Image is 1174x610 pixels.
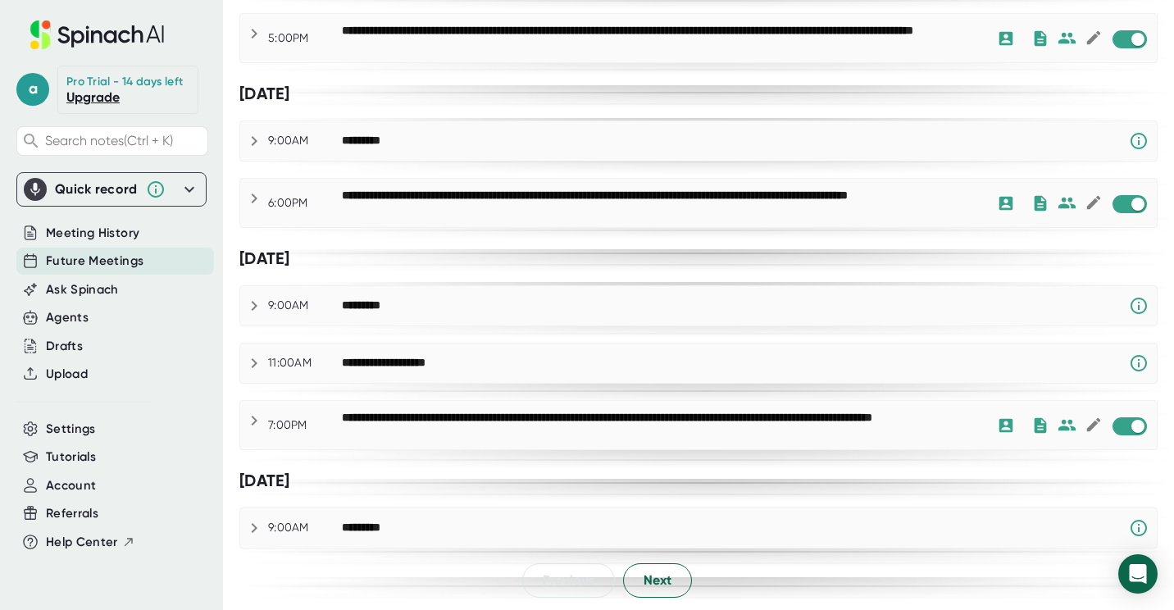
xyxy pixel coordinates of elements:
[46,504,98,523] button: Referrals
[66,89,120,105] a: Upgrade
[55,181,138,198] div: Quick record
[268,298,342,313] div: 9:00AM
[46,337,83,356] button: Drafts
[623,563,692,598] button: Next
[46,476,96,495] button: Account
[1129,518,1149,538] svg: Spinach requires a video conference link.
[46,280,119,299] button: Ask Spinach
[522,563,615,598] button: Previous
[16,73,49,106] span: a
[1129,353,1149,373] svg: Spinach requires a video conference link.
[1129,296,1149,316] svg: Spinach requires a video conference link.
[268,418,342,433] div: 7:00PM
[268,134,342,148] div: 9:00AM
[46,533,118,552] span: Help Center
[46,308,89,327] button: Agents
[239,471,1158,491] div: [DATE]
[239,84,1158,104] div: [DATE]
[66,75,183,89] div: Pro Trial - 14 days left
[268,356,342,371] div: 11:00AM
[46,252,143,271] button: Future Meetings
[46,533,135,552] button: Help Center
[24,173,199,206] div: Quick record
[268,31,342,46] div: 5:00PM
[45,133,173,148] span: Search notes (Ctrl + K)
[1118,554,1158,594] div: Open Intercom Messenger
[644,571,671,590] span: Next
[46,448,96,467] button: Tutorials
[1129,131,1149,151] svg: Spinach requires a video conference link.
[46,365,88,384] button: Upload
[46,420,96,439] button: Settings
[239,248,1158,269] div: [DATE]
[268,521,342,535] div: 9:00AM
[46,224,139,243] button: Meeting History
[268,196,342,211] div: 6:00PM
[543,571,594,590] span: Previous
